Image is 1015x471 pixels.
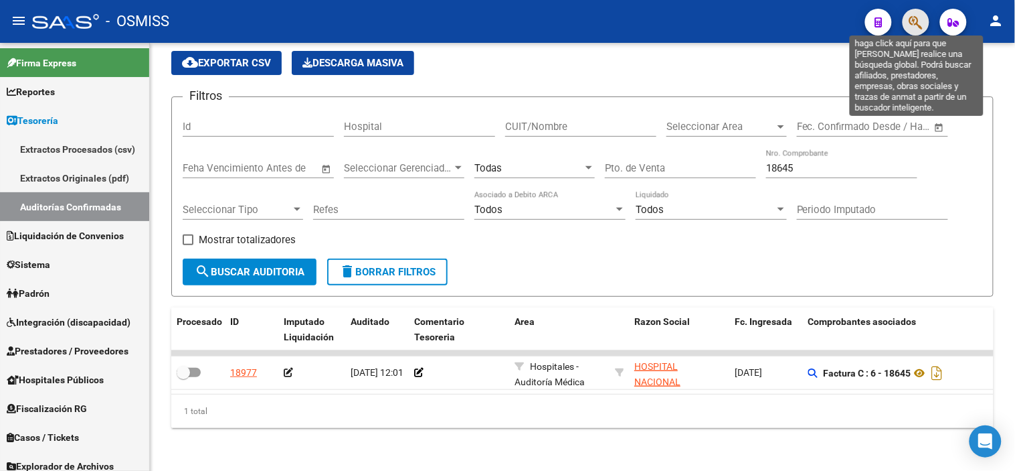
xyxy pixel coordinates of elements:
[344,162,452,174] span: Seleccionar Gerenciador
[636,204,664,216] span: Todos
[171,395,994,428] div: 1 total
[852,121,917,133] input: End date
[284,316,334,342] span: Imputado Liquidación
[339,263,355,279] mat-icon: delete
[7,315,130,330] span: Integración (discapacidad)
[195,263,211,279] mat-icon: search
[414,316,464,342] span: Comentario Tesoreria
[199,232,296,248] span: Mostrar totalizadores
[182,57,271,69] span: Exportar CSV
[735,367,762,378] span: [DATE]
[183,86,229,105] h3: Filtros
[339,266,436,278] span: Borrar Filtros
[7,344,128,358] span: Prestadores / Proveedores
[230,365,257,381] div: 18977
[292,51,414,75] button: Descarga Masiva
[171,308,225,352] datatable-header-cell: Procesado
[824,368,911,379] strong: Factura C : 6 - 18645
[803,308,1004,352] datatable-header-cell: Comprobantes asociados
[319,161,335,177] button: Open calendar
[292,51,414,75] app-download-masive: Descarga masiva de comprobantes (adjuntos)
[351,316,389,327] span: Auditado
[970,425,1002,458] div: Open Intercom Messenger
[7,84,55,99] span: Reportes
[230,316,239,327] span: ID
[278,308,345,352] datatable-header-cell: Imputado Liquidación
[932,120,947,135] button: Open calendar
[666,121,775,133] span: Seleccionar Area
[474,204,502,216] span: Todos
[7,257,50,272] span: Sistema
[634,316,690,327] span: Razon Social
[7,401,87,416] span: Fiscalización RG
[351,367,403,378] span: [DATE] 12:01
[629,308,729,352] datatable-header-cell: Razon Social
[7,228,124,243] span: Liquidación de Convenios
[929,362,946,384] i: Descargar documento
[515,316,535,327] span: Area
[225,308,278,352] datatable-header-cell: ID
[474,162,502,174] span: Todas
[515,361,585,387] span: Hospitales - Auditoría Médica
[409,308,509,352] datatable-header-cell: Comentario Tesoreria
[182,54,198,70] mat-icon: cloud_download
[195,266,304,278] span: Buscar Auditoria
[808,316,917,327] span: Comprobantes asociados
[302,57,403,69] span: Descarga Masiva
[327,259,448,285] button: Borrar Filtros
[797,121,840,133] input: Start date
[7,430,79,445] span: Casos / Tickets
[177,316,222,327] span: Procesado
[106,7,169,36] span: - OSMISS
[345,308,409,352] datatable-header-cell: Auditado
[7,113,58,128] span: Tesorería
[735,316,792,327] span: Fc. Ingresada
[11,13,27,29] mat-icon: menu
[171,51,282,75] button: Exportar CSV
[7,56,76,70] span: Firma Express
[7,286,50,301] span: Padrón
[988,13,1004,29] mat-icon: person
[183,259,316,285] button: Buscar Auditoria
[509,308,610,352] datatable-header-cell: Area
[729,308,803,352] datatable-header-cell: Fc. Ingresada
[634,359,724,387] div: - 30635976809
[183,204,291,216] span: Seleccionar Tipo
[7,373,104,387] span: Hospitales Públicos
[634,361,706,417] span: HOSPITAL NACIONAL PROFESOR [PERSON_NAME]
